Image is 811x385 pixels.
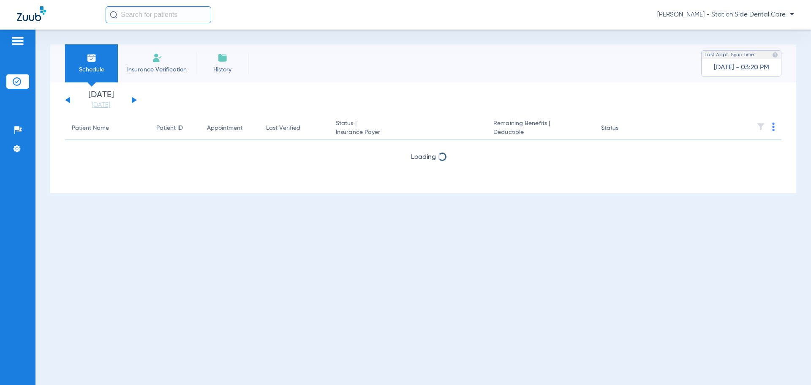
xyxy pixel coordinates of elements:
div: Appointment [207,124,253,133]
th: Status [594,117,651,140]
img: Search Icon [110,11,117,19]
img: History [218,53,228,63]
img: hamburger-icon [11,36,24,46]
div: Patient ID [156,124,183,133]
div: Patient Name [72,124,143,133]
img: Manual Insurance Verification [152,53,162,63]
img: filter.svg [757,123,765,131]
img: Schedule [87,53,97,63]
span: Loading [411,154,436,161]
span: Schedule [71,66,112,74]
th: Status | [329,117,487,140]
span: Last Appt. Sync Time: [705,51,755,59]
div: Last Verified [266,124,300,133]
span: Insurance Payer [336,128,480,137]
span: Insurance Verification [124,66,190,74]
li: [DATE] [76,91,126,109]
div: Last Verified [266,124,322,133]
div: Appointment [207,124,242,133]
img: last sync help info [772,52,778,58]
span: [DATE] - 03:20 PM [714,63,769,72]
img: group-dot-blue.svg [772,123,775,131]
input: Search for patients [106,6,211,23]
span: History [202,66,242,74]
a: [DATE] [76,101,126,109]
span: [PERSON_NAME] - Station Side Dental Care [657,11,794,19]
th: Remaining Benefits | [487,117,594,140]
span: Deductible [493,128,587,137]
div: Patient Name [72,124,109,133]
img: Zuub Logo [17,6,46,21]
div: Patient ID [156,124,193,133]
